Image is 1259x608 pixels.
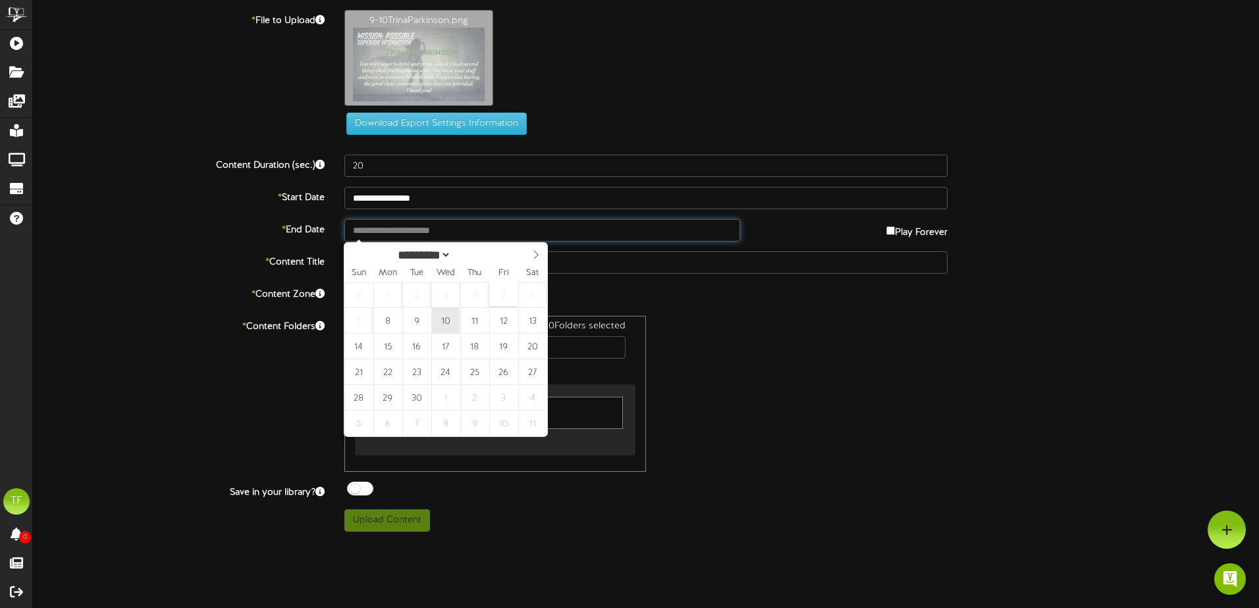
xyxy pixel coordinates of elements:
[344,282,373,308] span: August 31, 2025
[518,411,547,436] span: October 11, 2025
[344,251,948,274] input: Title of this Content
[344,509,430,532] button: Upload Content
[344,334,373,359] span: September 14, 2025
[340,119,527,129] a: Download Export Settings Information
[23,251,335,269] label: Content Title
[886,226,895,235] input: Play Forever
[489,334,518,359] span: September 19, 2025
[23,10,335,28] label: File to Upload
[373,411,402,436] span: October 6, 2025
[460,282,489,308] span: September 4, 2025
[489,411,518,436] span: October 10, 2025
[373,269,402,278] span: Mon
[460,334,489,359] span: September 18, 2025
[518,385,547,411] span: October 4, 2025
[19,531,31,544] span: 0
[3,488,30,515] div: TF
[344,385,373,411] span: September 28, 2025
[23,284,335,301] label: Content Zone
[518,308,547,334] span: September 13, 2025
[373,334,402,359] span: September 15, 2025
[373,282,402,308] span: September 1, 2025
[402,308,431,334] span: September 9, 2025
[518,282,547,308] span: September 6, 2025
[489,385,518,411] span: October 3, 2025
[460,308,489,334] span: September 11, 2025
[489,308,518,334] span: September 12, 2025
[431,334,460,359] span: September 17, 2025
[373,359,402,385] span: September 22, 2025
[23,316,335,334] label: Content Folders
[402,411,431,436] span: October 7, 2025
[373,308,402,334] span: September 8, 2025
[346,113,527,135] button: Download Export Settings Information
[518,334,547,359] span: September 20, 2025
[518,269,547,278] span: Sat
[460,269,489,278] span: Thu
[518,359,547,385] span: September 27, 2025
[23,219,335,237] label: End Date
[886,219,948,240] label: Play Forever
[460,385,489,411] span: October 2, 2025
[402,334,431,359] span: September 16, 2025
[344,411,373,436] span: October 5, 2025
[460,411,489,436] span: October 9, 2025
[402,385,431,411] span: September 30, 2025
[451,248,498,262] input: Year
[431,269,460,278] span: Wed
[23,155,335,172] label: Content Duration (sec.)
[431,385,460,411] span: October 1, 2025
[489,269,518,278] span: Fri
[489,282,518,308] span: September 5, 2025
[344,359,373,385] span: September 21, 2025
[373,385,402,411] span: September 29, 2025
[402,269,431,278] span: Tue
[402,359,431,385] span: September 23, 2025
[431,411,460,436] span: October 8, 2025
[402,282,431,308] span: September 2, 2025
[23,187,335,205] label: Start Date
[431,308,460,334] span: September 10, 2025
[344,308,373,334] span: September 7, 2025
[460,359,489,385] span: September 25, 2025
[1214,563,1246,595] div: Open Intercom Messenger
[23,482,335,499] label: Save in your library?
[431,282,460,308] span: September 3, 2025
[431,359,460,385] span: September 24, 2025
[344,269,373,278] span: Sun
[489,359,518,385] span: September 26, 2025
